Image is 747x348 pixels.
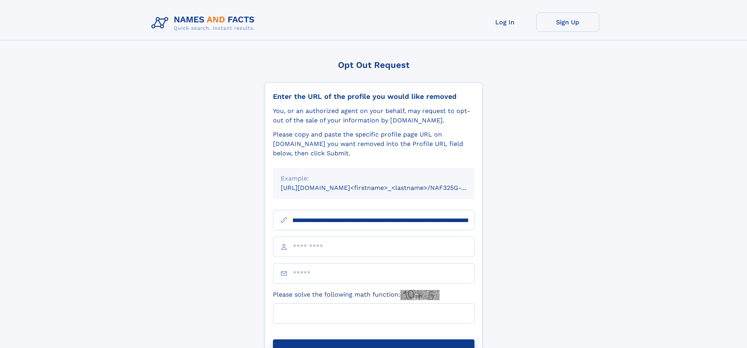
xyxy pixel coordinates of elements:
[265,60,483,70] div: Opt Out Request
[536,13,599,32] a: Sign Up
[273,92,474,101] div: Enter the URL of the profile you would like removed
[281,184,489,191] small: [URL][DOMAIN_NAME]<firstname>_<lastname>/NAF325G-xxxxxxxx
[474,13,536,32] a: Log In
[273,290,440,300] label: Please solve the following math function:
[148,13,261,34] img: Logo Names and Facts
[281,174,467,183] div: Example:
[273,130,474,158] div: Please copy and paste the specific profile page URL on [DOMAIN_NAME] you want removed into the Pr...
[273,106,474,125] div: You, or an authorized agent on your behalf, may request to opt-out of the sale of your informatio...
